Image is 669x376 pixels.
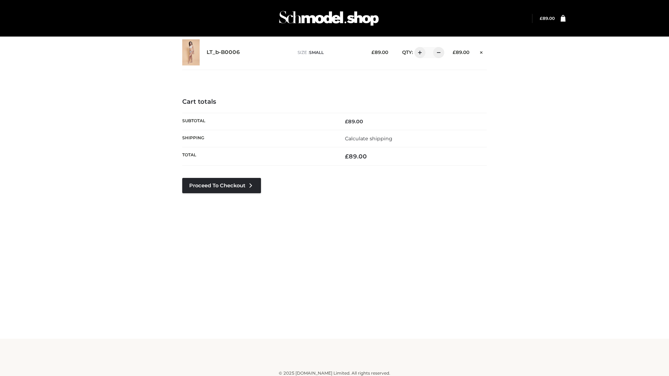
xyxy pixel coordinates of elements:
a: Remove this item [476,47,487,56]
th: Subtotal [182,113,334,130]
a: LT_b-B0006 [207,49,240,56]
span: £ [453,49,456,55]
img: Schmodel Admin 964 [277,5,381,32]
span: £ [540,16,543,21]
a: Calculate shipping [345,135,392,142]
span: £ [345,153,349,160]
span: £ [345,118,348,125]
th: Total [182,147,334,166]
h4: Cart totals [182,98,487,106]
bdi: 89.00 [453,49,469,55]
a: Proceed to Checkout [182,178,261,193]
bdi: 89.00 [345,118,363,125]
bdi: 89.00 [345,153,367,160]
p: size : [298,49,361,56]
div: QTY: [395,47,442,58]
bdi: 89.00 [540,16,555,21]
th: Shipping [182,130,334,147]
img: LT_b-B0006 - SMALL [182,39,200,65]
a: £89.00 [540,16,555,21]
span: SMALL [309,50,324,55]
bdi: 89.00 [371,49,388,55]
span: £ [371,49,375,55]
